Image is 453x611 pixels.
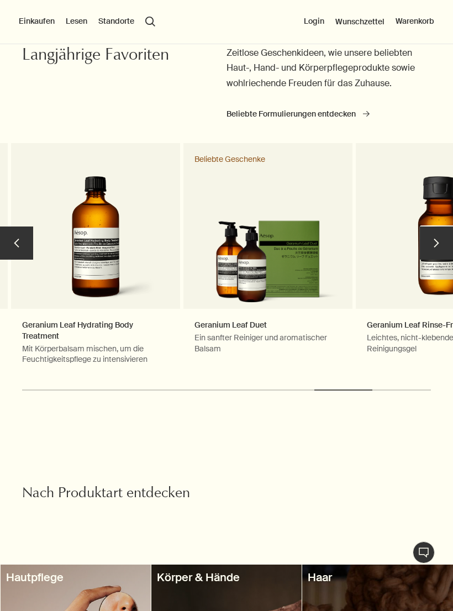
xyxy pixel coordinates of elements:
h3: Hautpflege [6,570,145,585]
button: Lesen [66,16,87,27]
button: Einkaufen [19,16,55,27]
h2: Nach Produktart entdecken [22,484,227,504]
button: Standorte [98,16,134,27]
button: Menüpunkt "Suche" öffnen [145,17,155,27]
button: Warenkorb [396,16,434,27]
button: Login [304,16,324,27]
h2: Langjährige Favoriten [22,45,208,67]
button: Live-Support Chat [413,541,435,563]
a: Beliebte Formulierungen entdecken [227,109,370,119]
h3: Haar [308,570,447,585]
button: next slide [420,227,453,260]
a: Wunschzettel [335,17,384,27]
a: Geranium Leaf Hydrating Body TreatmentMit Körperbalsam mischen, um die Feuchtigkeitspflege zu int... [11,143,180,376]
h3: Körper & Hände [157,570,296,585]
a: Geranium Leaf DuetEin sanfter Reiniger und aromatischer BalsamGeranium Leaf Duet in outer carton ... [183,143,352,376]
p: Zeitlose Geschenkideen, wie unsere beliebten Haut-, Hand- und Körperpflegeprodukte sowie wohlriec... [227,45,431,91]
